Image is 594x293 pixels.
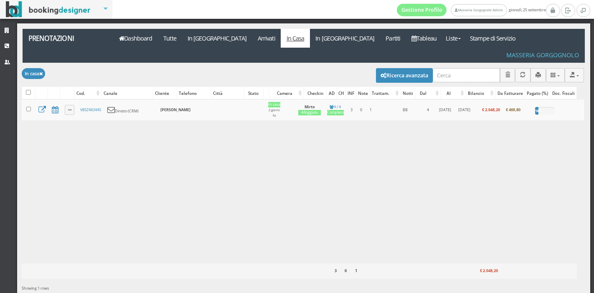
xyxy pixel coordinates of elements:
div: Doc. Fiscali [551,87,576,99]
div: AD [327,87,336,99]
div: Città [211,87,244,99]
td: 4 [421,99,435,120]
div: € 2.048,20 [469,266,500,277]
button: In casa [22,68,45,79]
h4: Masseria Gorgognolo [506,51,579,59]
div: Camera [275,87,304,99]
td: 0 [356,99,366,120]
a: Dashboard [114,29,158,48]
div: In casa [268,102,280,107]
div: INF [346,87,356,99]
b: € 2.048,20 [482,107,500,112]
a: Partiti [380,29,406,48]
a: In [GEOGRAPHIC_DATA] [310,29,380,48]
a: V85Z483445 [80,107,101,112]
div: Cod. [75,87,102,99]
b: € 469,80 [506,107,520,112]
a: Tableau [406,29,442,48]
div: Trattam. [370,87,401,99]
img: BookingDesigner.com [6,1,91,18]
b: [PERSON_NAME] [160,107,190,112]
a: Stampe di Servizio [465,29,521,48]
a: In Casa [281,29,310,48]
div: Da Fatturare [496,87,525,99]
div: Completo [327,110,344,115]
div: Pagato (%) [525,87,550,99]
a: Masseria Gorgognolo Admin [451,4,507,16]
div: Alloggiata [298,110,321,115]
div: Notti [401,87,415,99]
b: 3 [335,268,337,273]
button: Aggiorna [515,68,531,82]
span: giovedì, 25 settembre [397,4,546,16]
a: In [GEOGRAPHIC_DATA] [182,29,252,48]
b: 0 [345,268,347,273]
span: Showing 1 rows [22,285,49,291]
div: 18% [535,107,538,115]
div: Canale [102,87,153,99]
small: 2 giorni fa [269,108,280,117]
div: Stato [244,87,263,99]
a: Tutte [158,29,182,48]
div: Al [441,87,466,99]
div: Bilancio [466,87,495,99]
a: Liste [442,29,464,48]
div: Checkin [304,87,327,99]
a: 4 / 4Completo [327,104,344,115]
b: Mirto [305,104,315,110]
button: Ricerca avanzata [376,68,433,82]
b: 1 [355,268,357,273]
td: 1 [366,99,376,120]
div: Note [356,87,370,99]
a: Arrivati [252,29,281,48]
input: Cerca [433,68,500,82]
div: Dal [415,87,440,99]
button: Export [565,68,584,82]
td: [DATE] [435,99,455,120]
td: Diretto (CRM) [104,99,157,120]
td: [DATE] [455,99,473,120]
td: 3 [347,99,356,120]
div: CH [337,87,345,99]
div: Telefono [177,87,211,99]
div: Cliente [153,87,177,99]
a: Gestione Profilo [397,4,447,16]
a: Prenotazioni [23,29,109,48]
td: BB [390,99,421,120]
